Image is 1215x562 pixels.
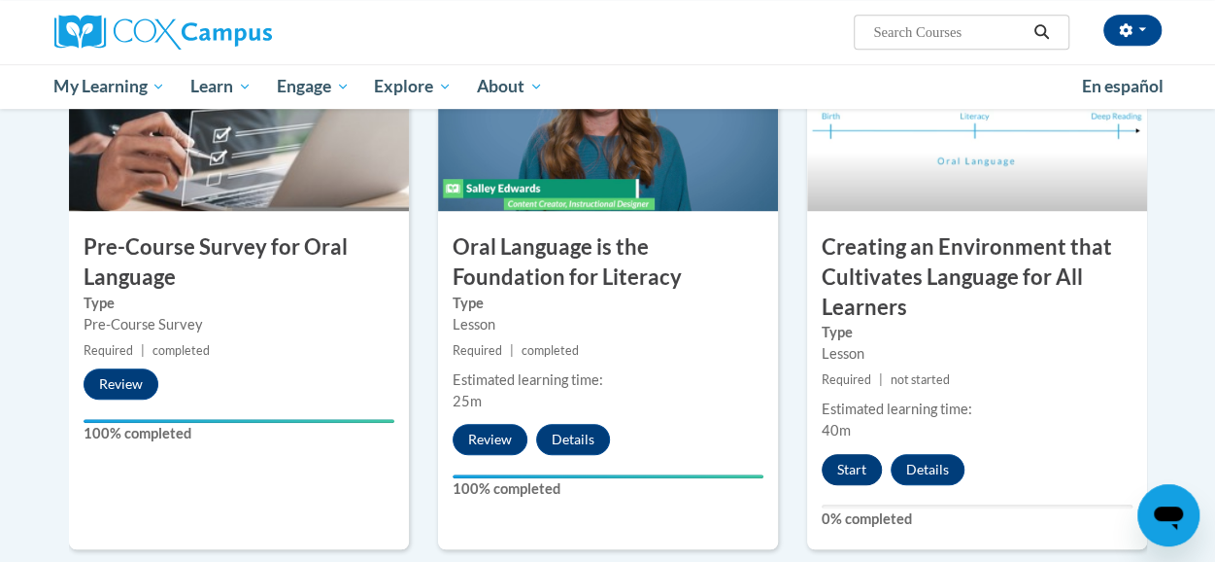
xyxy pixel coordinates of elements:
button: Review [84,369,158,400]
h3: Oral Language is the Foundation for Literacy [438,232,778,293]
div: Estimated learning time: [453,369,763,391]
span: En español [1082,76,1164,96]
h3: Creating an Environment that Cultivates Language for All Learners [807,232,1147,322]
img: Course Image [438,17,778,211]
span: | [879,372,883,387]
span: 40m [822,422,851,439]
span: Engage [277,75,350,98]
button: Details [891,454,964,485]
span: completed [522,343,579,358]
button: Search [1027,20,1056,44]
a: About [464,64,556,109]
a: En español [1069,66,1176,107]
div: Your progress [453,474,763,478]
input: Search Courses [871,20,1027,44]
span: completed [152,343,210,358]
label: Type [453,293,763,314]
label: 100% completed [453,478,763,500]
button: Account Settings [1103,15,1162,46]
iframe: Button to launch messaging window [1137,484,1199,546]
label: Type [822,322,1132,343]
h3: Pre-Course Survey for Oral Language [69,232,409,293]
div: Pre-Course Survey [84,314,394,335]
div: Main menu [40,64,1176,109]
a: My Learning [42,64,179,109]
div: Lesson [822,343,1132,365]
span: Required [84,343,133,358]
div: Your progress [84,419,394,423]
span: 25m [453,393,482,409]
span: My Learning [53,75,165,98]
label: 0% completed [822,509,1132,530]
img: Course Image [807,17,1147,211]
span: Required [822,372,871,387]
img: Course Image [69,17,409,211]
span: Required [453,343,502,358]
span: Learn [190,75,252,98]
label: Type [84,293,394,314]
span: not started [891,372,950,387]
a: Cox Campus [54,15,404,50]
span: About [477,75,543,98]
button: Details [536,424,610,455]
span: | [141,343,145,358]
span: | [510,343,514,358]
img: Cox Campus [54,15,272,50]
button: Review [453,424,527,455]
a: Engage [264,64,362,109]
label: 100% completed [84,423,394,444]
span: Explore [374,75,452,98]
div: Estimated learning time: [822,399,1132,420]
a: Explore [361,64,464,109]
div: Lesson [453,314,763,335]
a: Learn [178,64,264,109]
button: Start [822,454,882,485]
